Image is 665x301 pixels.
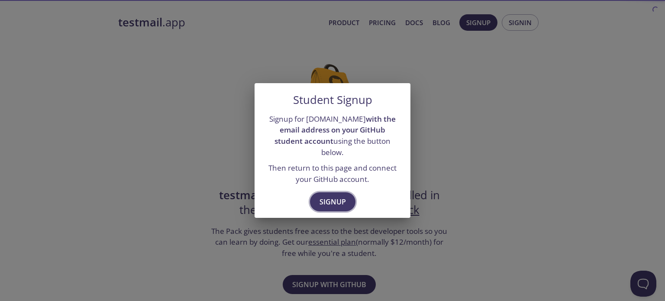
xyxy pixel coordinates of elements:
button: Signup [310,192,355,211]
p: Signup for [DOMAIN_NAME] using the button below. [265,113,400,158]
h5: Student Signup [293,94,372,107]
p: Then return to this page and connect your GitHub account. [265,162,400,184]
span: Signup [320,196,346,208]
strong: with the email address on your GitHub student account [274,114,396,146]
